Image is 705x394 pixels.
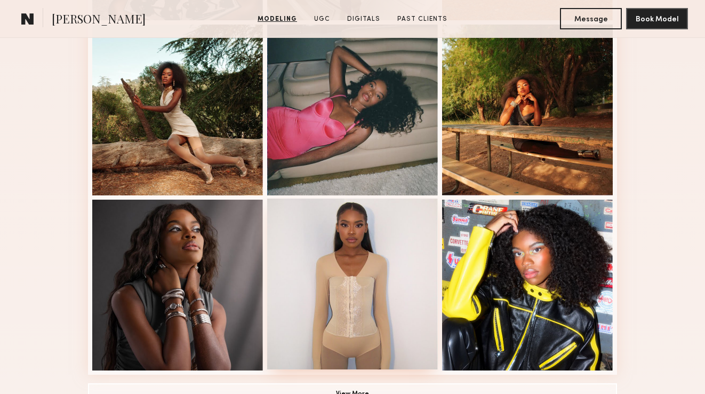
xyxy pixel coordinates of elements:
a: Book Model [626,14,688,23]
a: Past Clients [393,14,452,24]
a: Digitals [343,14,384,24]
a: UGC [310,14,334,24]
a: Modeling [253,14,301,24]
button: Book Model [626,8,688,29]
span: [PERSON_NAME] [52,11,146,29]
button: Message [560,8,622,29]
